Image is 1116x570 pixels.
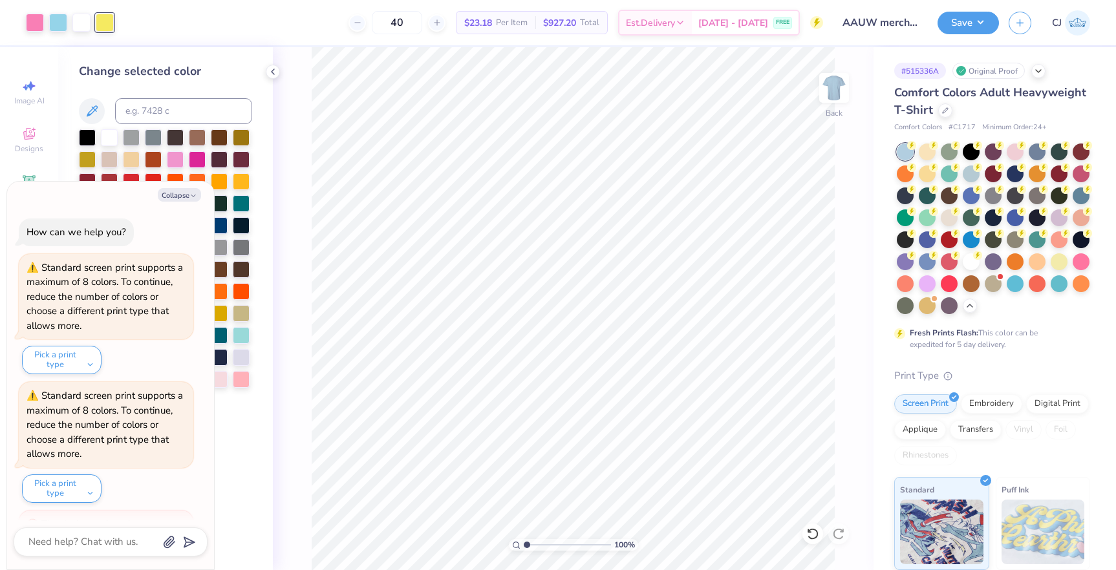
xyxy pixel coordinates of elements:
img: Claire Jeter [1065,10,1090,36]
span: Designs [15,143,43,154]
div: Standard screen print supports a maximum of 8 colors. To continue, reduce the number of colors or... [27,261,183,332]
div: Print Type [894,368,1090,383]
span: CJ [1052,16,1062,30]
div: Change selected color [79,63,252,80]
div: Embroidery [961,394,1022,414]
div: Vinyl [1005,420,1042,439]
span: Total [580,16,599,30]
div: Transfers [950,420,1002,439]
div: Back [826,107,842,119]
img: Puff Ink [1002,500,1085,564]
span: Image AI [14,96,45,106]
div: Original Proof [952,63,1025,79]
span: 100 % [614,539,635,551]
div: This color can be expedited for 5 day delivery. [910,327,1069,350]
div: The design tool ran into an error. Try again. [27,518,182,545]
span: FREE [776,18,789,27]
span: Per Item [496,16,528,30]
span: $927.20 [543,16,576,30]
span: # C1717 [949,122,976,133]
div: Foil [1046,420,1076,439]
button: Collapse [158,188,201,202]
input: e.g. 7428 c [115,98,252,124]
img: Standard [900,500,983,564]
input: – – [372,11,422,34]
div: How can we help you? [27,226,126,238]
span: Standard [900,483,934,496]
button: Save [938,12,999,34]
a: CJ [1052,10,1090,36]
div: Screen Print [894,394,957,414]
strong: Fresh Prints Flash: [910,328,978,338]
input: Untitled Design [833,10,928,36]
span: Comfort Colors [894,122,942,133]
button: Pick a print type [22,346,102,374]
img: Back [821,75,847,101]
div: Standard screen print supports a maximum of 8 colors. To continue, reduce the number of colors or... [27,389,183,460]
div: Applique [894,420,946,439]
button: Pick a print type [22,474,102,503]
span: $23.18 [464,16,492,30]
div: # 515336A [894,63,946,79]
span: Est. Delivery [626,16,675,30]
span: Puff Ink [1002,483,1029,496]
div: Digital Print [1026,394,1089,414]
span: Comfort Colors Adult Heavyweight T-Shirt [894,85,1086,118]
span: Minimum Order: 24 + [982,122,1047,133]
span: [DATE] - [DATE] [698,16,768,30]
div: Rhinestones [894,446,957,465]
